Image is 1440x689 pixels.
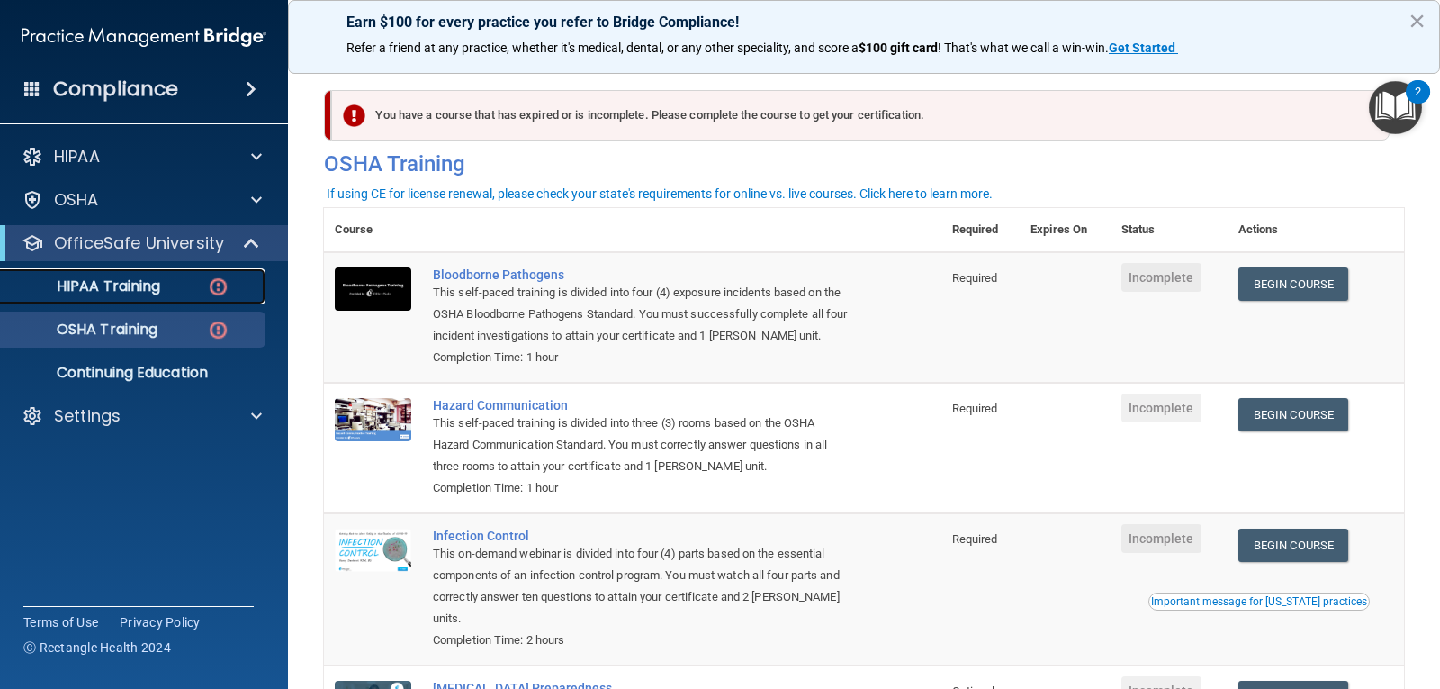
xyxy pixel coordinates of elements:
th: Course [324,208,422,252]
p: Continuing Education [12,364,257,382]
h4: Compliance [53,77,178,102]
button: If using CE for license renewal, please check your state's requirements for online vs. live cours... [324,185,995,203]
div: If using CE for license renewal, please check your state's requirements for online vs. live cours... [327,187,993,200]
span: Incomplete [1121,394,1201,422]
a: Terms of Use [23,613,98,631]
a: OSHA [22,189,262,211]
strong: $100 gift card [859,41,938,55]
div: This self-paced training is divided into three (3) rooms based on the OSHA Hazard Communication S... [433,412,851,477]
div: This self-paced training is divided into four (4) exposure incidents based on the OSHA Bloodborne... [433,282,851,347]
p: OfficeSafe University [54,232,224,254]
p: Settings [54,405,121,427]
th: Status [1111,208,1228,252]
p: HIPAA Training [12,277,160,295]
a: Begin Course [1238,529,1348,562]
div: 2 [1415,92,1421,115]
a: Privacy Policy [120,613,201,631]
a: Hazard Communication [433,398,851,412]
span: Ⓒ Rectangle Health 2024 [23,639,171,657]
span: Required [952,271,998,285]
span: Incomplete [1121,263,1201,292]
th: Required [941,208,1020,252]
div: This on-demand webinar is divided into four (4) parts based on the essential components of an inf... [433,543,851,630]
div: Important message for [US_STATE] practices [1151,596,1367,607]
a: Bloodborne Pathogens [433,267,851,282]
div: Completion Time: 1 hour [433,477,851,499]
a: Get Started [1109,41,1178,55]
a: Settings [22,405,262,427]
img: danger-circle.6113f641.png [207,276,229,298]
span: Refer a friend at any practice, whether it's medical, dental, or any other speciality, and score a [346,41,859,55]
img: exclamation-circle-solid-danger.72ef9ffc.png [343,104,365,127]
strong: Get Started [1109,41,1175,55]
h4: OSHA Training [324,151,1404,177]
a: Begin Course [1238,267,1348,301]
button: Open Resource Center, 2 new notifications [1369,81,1422,134]
button: Read this if you are a dental practitioner in the state of CA [1148,593,1370,611]
p: Earn $100 for every practice you refer to Bridge Compliance! [346,14,1381,31]
th: Expires On [1020,208,1110,252]
th: Actions [1228,208,1404,252]
span: ! That's what we call a win-win. [938,41,1109,55]
a: Infection Control [433,529,851,543]
a: HIPAA [22,146,262,168]
div: Completion Time: 2 hours [433,630,851,651]
span: Required [952,532,998,546]
button: Close [1408,6,1426,35]
img: PMB logo [22,19,266,55]
div: You have a course that has expired or is incomplete. Please complete the course to get your certi... [331,90,1390,141]
p: OSHA [54,189,99,211]
a: OfficeSafe University [22,232,261,254]
span: Incomplete [1121,524,1201,553]
img: danger-circle.6113f641.png [207,319,229,341]
a: Begin Course [1238,398,1348,431]
span: Required [952,402,998,415]
p: HIPAA [54,146,100,168]
p: OSHA Training [12,321,157,339]
div: Completion Time: 1 hour [433,347,851,368]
